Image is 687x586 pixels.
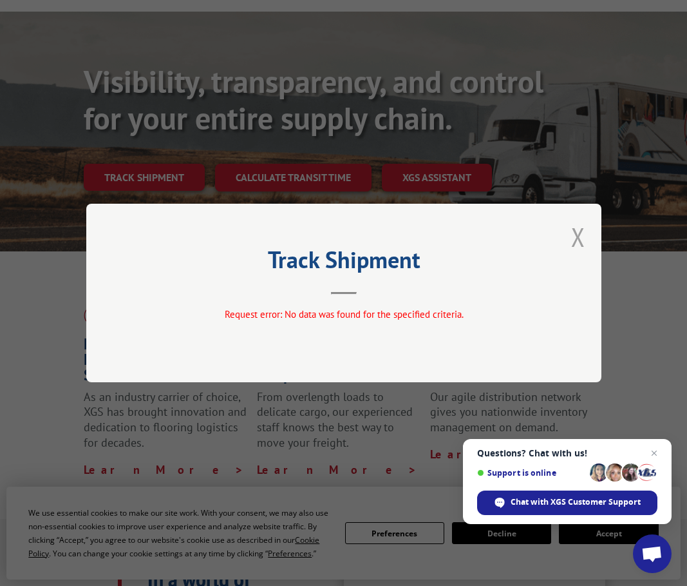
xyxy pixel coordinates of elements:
span: Support is online [477,468,585,478]
div: Chat with XGS Customer Support [477,491,657,515]
span: Close chat [646,445,662,461]
button: Close modal [571,220,585,254]
span: Request error: No data was found for the specified criteria. [224,308,463,320]
span: Chat with XGS Customer Support [511,496,641,508]
h2: Track Shipment [151,251,537,275]
span: Questions? Chat with us! [477,448,657,458]
div: Open chat [633,534,672,573]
